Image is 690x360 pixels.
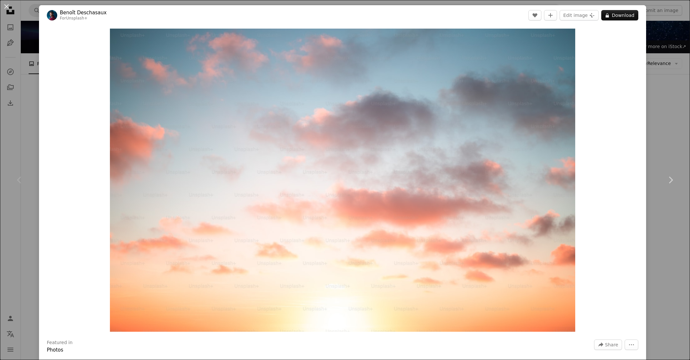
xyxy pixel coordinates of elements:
a: Unsplash+ [66,16,87,20]
button: Add to Collection [544,10,557,20]
a: Benoît Deschasaux [60,9,107,16]
div: For [60,16,107,21]
button: Edit image [560,10,599,20]
button: Share this image [594,340,622,350]
button: Download [601,10,638,20]
img: Go to Benoît Deschasaux's profile [47,10,57,20]
a: Photos [47,347,63,353]
a: Next [651,149,690,211]
button: Zoom in on this image [110,29,575,332]
button: Like [528,10,541,20]
span: Share [605,340,618,350]
img: the sun is setting over the ocean with a boat in the water [110,29,575,332]
button: More Actions [625,340,638,350]
h3: Featured in [47,340,73,346]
